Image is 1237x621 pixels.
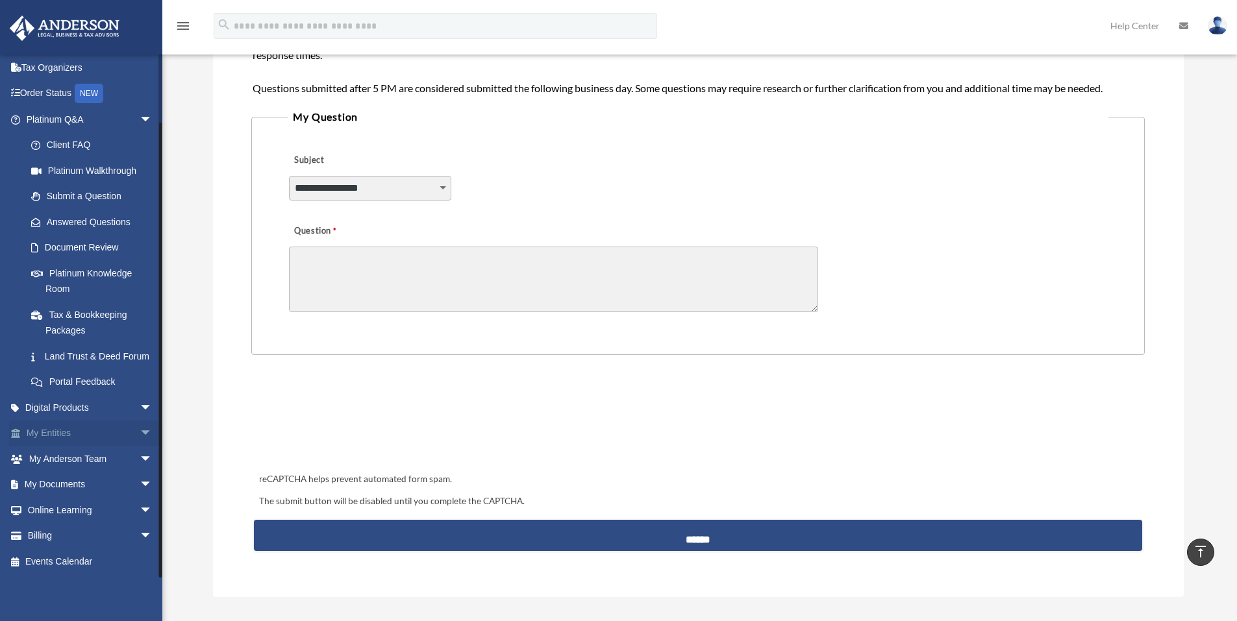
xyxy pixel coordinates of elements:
a: Answered Questions [18,209,172,235]
label: Subject [289,152,412,170]
a: Order StatusNEW [9,80,172,107]
a: Tax & Bookkeeping Packages [18,302,172,343]
a: My Documentsarrow_drop_down [9,472,172,498]
i: vertical_align_top [1193,544,1208,559]
div: NEW [75,84,103,103]
a: Digital Productsarrow_drop_down [9,395,172,420]
a: Land Trust & Deed Forum [18,343,172,369]
span: arrow_drop_down [140,472,166,498]
img: User Pic [1208,16,1227,35]
a: Tax Organizers [9,55,172,80]
a: Platinum Walkthrough [18,158,172,184]
a: Billingarrow_drop_down [9,523,172,549]
span: arrow_drop_down [140,106,166,133]
legend: My Question [288,108,1108,126]
a: vertical_align_top [1187,539,1214,566]
a: Client FAQ [18,132,172,158]
div: reCAPTCHA helps prevent automated form spam. [254,472,1142,487]
span: arrow_drop_down [140,446,166,472]
i: search [217,18,231,32]
a: Portal Feedback [18,369,172,395]
a: Platinum Knowledge Room [18,260,172,302]
a: My Anderson Teamarrow_drop_down [9,446,172,472]
span: arrow_drop_down [140,523,166,550]
a: Submit a Question [18,184,166,210]
a: Events Calendar [9,548,172,574]
a: Online Learningarrow_drop_down [9,497,172,523]
a: My Entitiesarrow_drop_down [9,420,172,446]
label: Question [289,223,390,241]
span: arrow_drop_down [140,497,166,524]
a: Platinum Q&Aarrow_drop_down [9,106,172,132]
a: menu [175,23,191,34]
span: arrow_drop_down [140,395,166,421]
iframe: reCAPTCHA [255,395,453,446]
div: The submit button will be disabled until you complete the CAPTCHA. [254,494,1142,509]
i: menu [175,18,191,34]
img: Anderson Advisors Platinum Portal [6,16,123,41]
a: Document Review [18,235,172,261]
span: arrow_drop_down [140,420,166,447]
